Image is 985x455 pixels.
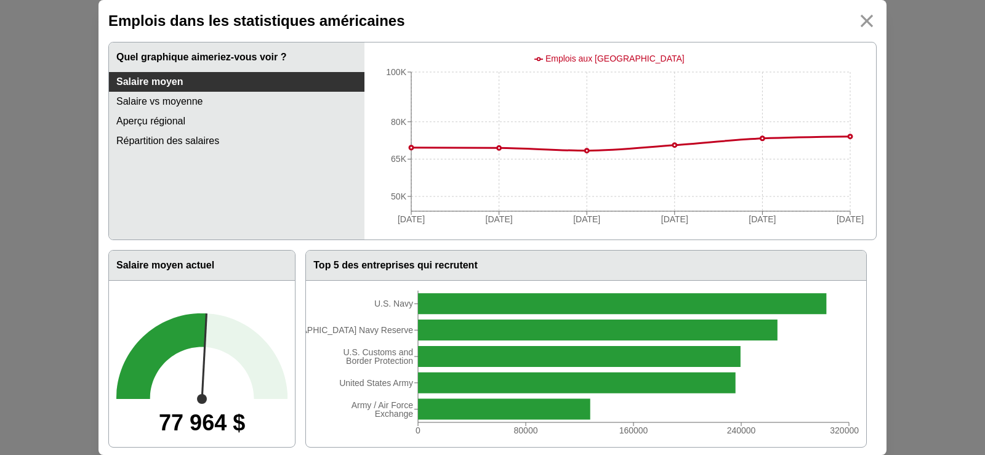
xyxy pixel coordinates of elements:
tspan: [DATE] [661,214,688,224]
font: Top 5 des entreprises qui recrutent [313,260,477,270]
font: Salaire vs moyenne [116,96,203,107]
tspan: 240000 [727,425,756,435]
font: Aperçu régional [116,116,185,126]
tspan: [DEMOGRAPHIC_DATA] Navy Reserve [260,325,414,335]
tspan: 100K [387,67,407,77]
tspan: [DATE] [837,214,864,224]
tspan: 160000 [619,425,648,435]
tspan: Army / Air Force [352,400,414,410]
font: 77 964 $ [159,410,245,435]
font: Salaire moyen actuel [116,260,214,270]
font: Quel graphique aimeriez-vous voir ? [116,52,287,62]
a: Salaire vs moyenne [109,92,364,111]
tspan: [DATE] [398,214,425,224]
tspan: [DATE] [749,214,776,224]
tspan: 320000 [830,425,859,435]
tspan: Exchange [375,409,413,419]
font: Salaire moyen [116,76,183,87]
tspan: 50K [391,191,407,201]
a: Salaire moyen [109,72,364,92]
tspan: 80K [391,117,407,127]
font: Emplois aux [GEOGRAPHIC_DATA] [545,54,685,63]
tspan: U.S. Customs and [344,347,414,357]
tspan: 65K [391,154,407,164]
img: icon_close.svg [857,11,877,31]
font: Répartition des salaires [116,135,219,146]
tspan: [DATE] [486,214,513,224]
tspan: U.S. Navy [374,299,413,308]
a: Répartition des salaires [109,131,364,151]
font: Emplois dans les statistiques américaines [108,12,405,29]
tspan: [DATE] [573,214,600,224]
a: Aperçu régional [109,111,364,131]
tspan: Border Protection [346,356,413,366]
tspan: United States Army [339,378,413,388]
tspan: 0 [416,425,420,435]
tspan: 80000 [514,425,538,435]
